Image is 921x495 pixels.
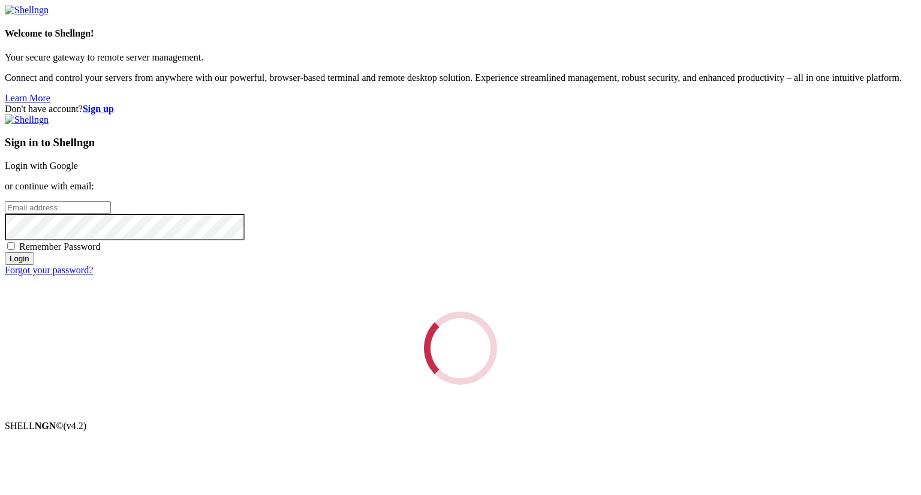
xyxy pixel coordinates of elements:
a: Forgot your password? [5,265,93,275]
b: NGN [35,421,56,431]
span: Remember Password [19,242,101,252]
p: or continue with email: [5,181,916,192]
div: Don't have account? [5,104,916,114]
h3: Sign in to Shellngn [5,136,916,149]
a: Login with Google [5,161,78,171]
a: Learn More [5,93,50,103]
span: SHELL © [5,421,86,431]
h4: Welcome to Shellngn! [5,28,916,39]
img: Shellngn [5,5,49,16]
input: Email address [5,201,111,214]
p: Connect and control your servers from anywhere with our powerful, browser-based terminal and remo... [5,73,916,83]
span: 4.2.0 [64,421,87,431]
p: Your secure gateway to remote server management. [5,52,916,63]
div: Loading... [416,304,504,392]
input: Login [5,252,34,265]
img: Shellngn [5,114,49,125]
a: Sign up [83,104,114,114]
input: Remember Password [7,242,15,250]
